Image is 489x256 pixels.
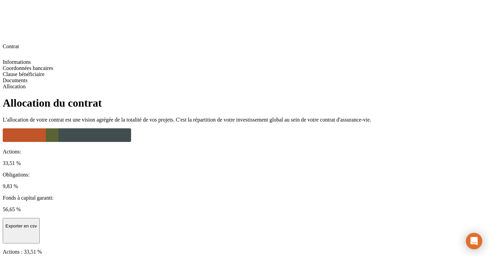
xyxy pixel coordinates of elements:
[3,59,31,65] span: Informations
[3,249,486,255] p: Actions : 33,51 %
[3,172,486,178] p: Obligations :
[3,160,486,166] p: 33,51 %
[3,43,19,49] span: Contrat
[3,65,53,71] span: Coordonnées bancaires
[3,206,486,213] p: 56,65 %
[3,218,40,243] button: Exporter en csv
[3,71,44,77] span: Clause bénéficiaire
[3,117,486,123] p: L'allocation de votre contrat est une vision agrégée de la totalité de vos projets. C'est la répa...
[3,195,486,201] p: Fonds à capital garanti :
[3,97,486,109] h1: Allocation du contrat
[3,183,486,189] p: 9,83 %
[466,233,482,249] div: Ouvrir le Messenger Intercom
[5,223,37,228] p: Exporter en csv
[3,84,26,89] span: Allocation
[3,149,486,155] p: Actions :
[3,77,28,83] span: Documents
